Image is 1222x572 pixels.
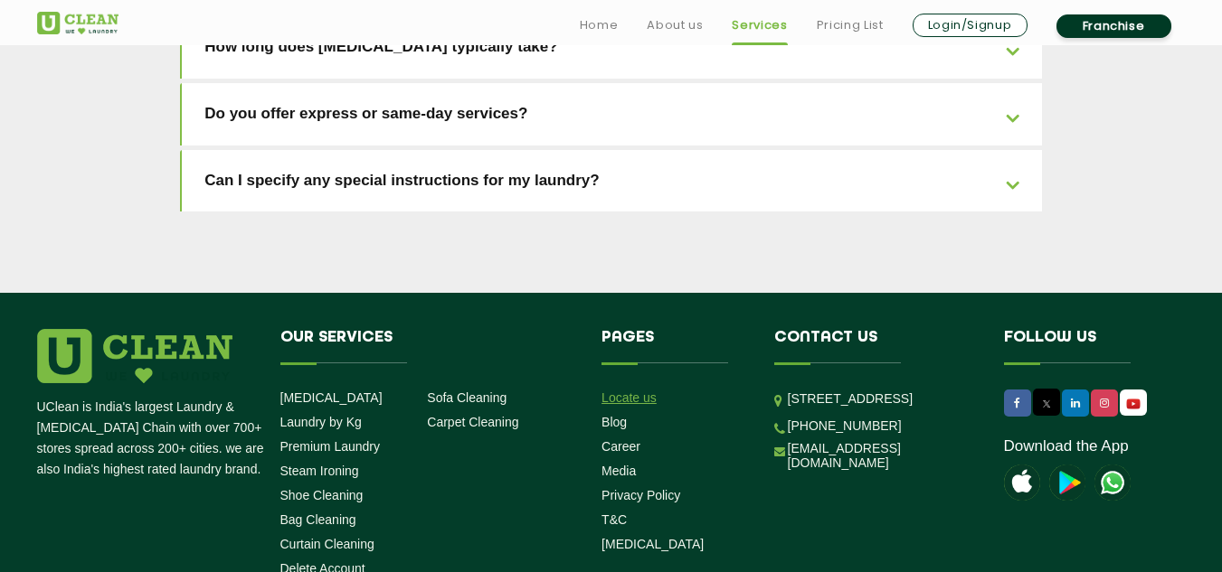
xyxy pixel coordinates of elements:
[1122,394,1145,413] img: UClean Laundry and Dry Cleaning
[1049,464,1085,501] img: playstoreicon.png
[602,439,640,454] a: Career
[602,329,747,363] h4: Pages
[602,464,636,478] a: Media
[647,14,703,36] a: About us
[602,488,680,502] a: Privacy Policy
[732,14,787,36] a: Services
[602,415,627,429] a: Blog
[1004,464,1040,501] img: apple-icon.png
[774,329,977,363] h4: Contact us
[280,488,364,502] a: Shoe Cleaning
[280,512,356,527] a: Bag Cleaning
[580,14,619,36] a: Home
[817,14,884,36] a: Pricing List
[427,390,507,405] a: Sofa Cleaning
[280,329,575,363] h4: Our Services
[37,329,232,383] img: logo.png
[913,14,1028,37] a: Login/Signup
[788,418,902,433] a: [PHONE_NUMBER]
[602,537,704,551] a: [MEDICAL_DATA]
[602,512,627,527] a: T&C
[427,415,518,429] a: Carpet Cleaning
[280,439,381,454] a: Premium Laundry
[1004,437,1129,455] a: Download the App
[182,83,1042,145] a: Do you offer express or same-day services?
[1004,329,1163,363] h4: Follow us
[602,390,657,405] a: Locate us
[280,415,362,429] a: Laundry by Kg
[182,16,1042,79] a: How long does [MEDICAL_DATA] typically take?
[37,12,118,34] img: UClean Laundry and Dry Cleaning
[280,390,383,405] a: [MEDICAL_DATA]
[1094,464,1131,501] img: UClean Laundry and Dry Cleaning
[280,537,374,551] a: Curtain Cleaning
[280,464,359,478] a: Steam Ironing
[182,150,1042,212] a: Can I specify any special instructions for my laundry?
[37,397,267,480] p: UClean is India's largest Laundry & [MEDICAL_DATA] Chain with over 700+ stores spread across 200+...
[1056,14,1171,38] a: Franchise
[788,389,977,409] p: [STREET_ADDRESS]
[788,441,977,470] a: [EMAIL_ADDRESS][DOMAIN_NAME]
